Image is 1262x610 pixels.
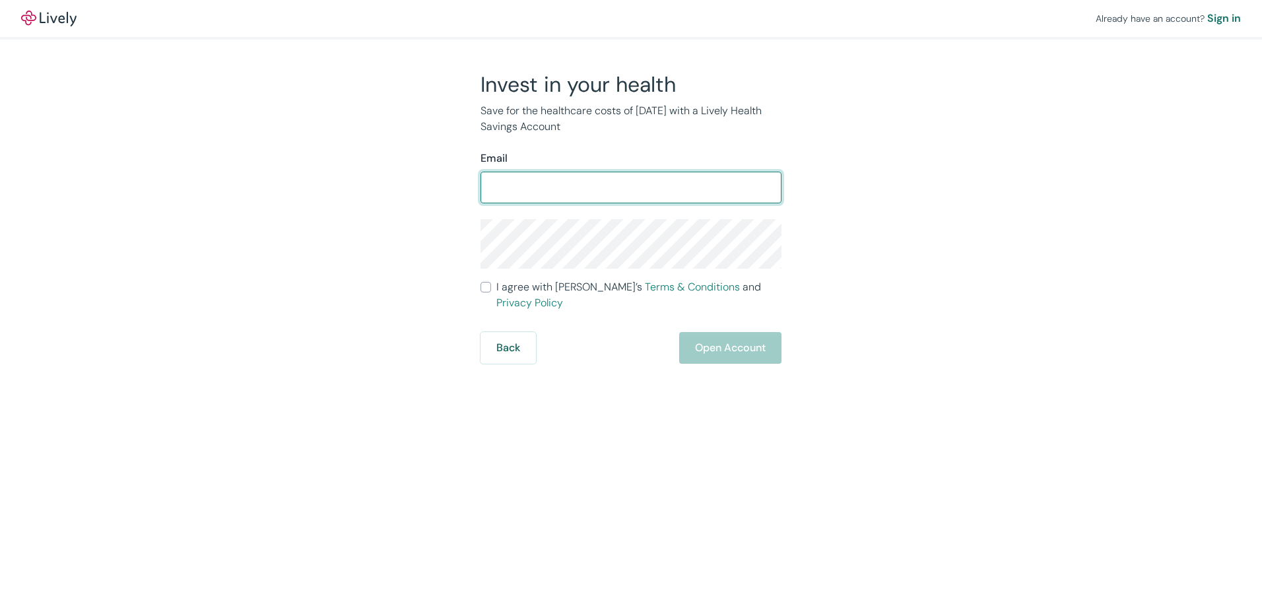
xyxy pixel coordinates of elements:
a: Sign in [1207,11,1241,26]
a: LivelyLively [21,11,77,26]
a: Privacy Policy [496,296,563,310]
label: Email [481,151,508,166]
button: Back [481,332,536,364]
img: Lively [21,11,77,26]
div: Already have an account? [1096,11,1241,26]
p: Save for the healthcare costs of [DATE] with a Lively Health Savings Account [481,103,781,135]
a: Terms & Conditions [645,280,740,294]
h2: Invest in your health [481,71,781,98]
span: I agree with [PERSON_NAME]’s and [496,279,781,311]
